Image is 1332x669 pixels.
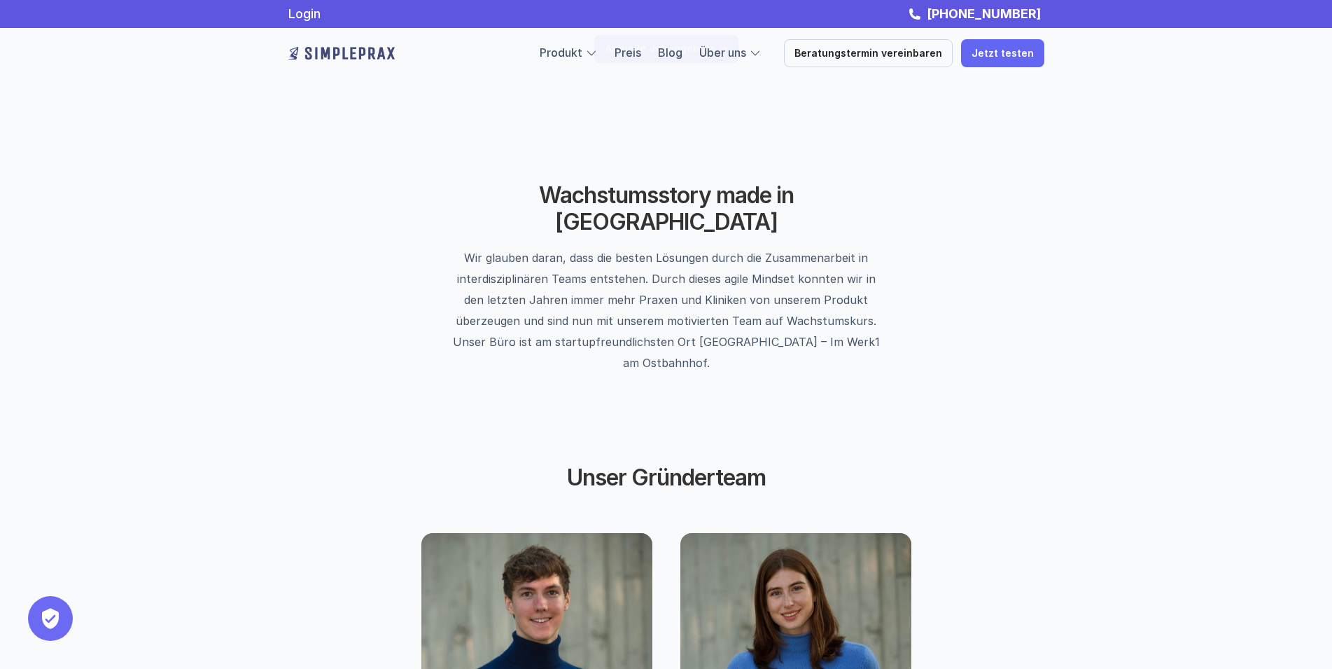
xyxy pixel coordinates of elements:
a: Preis [615,46,641,60]
a: Über uns [699,46,746,60]
a: Login [288,6,321,21]
a: Jetzt testen [961,39,1044,67]
p: Wir glauben daran, dass die besten Lösungen durch die Zusammenarbeit in interdisziplinären Teams ... [447,247,885,373]
strong: [PHONE_NUMBER] [927,6,1041,21]
a: [PHONE_NUMBER] [923,6,1044,21]
p: Jetzt testen [972,48,1034,60]
a: Blog [658,46,682,60]
a: Produkt [540,46,582,60]
h2: Unser Gründerteam [491,464,841,491]
h2: Wachstumsstory made in [GEOGRAPHIC_DATA] [491,182,841,236]
p: Beratungstermin vereinbaren [794,48,942,60]
a: Beratungstermin vereinbaren [784,39,953,67]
